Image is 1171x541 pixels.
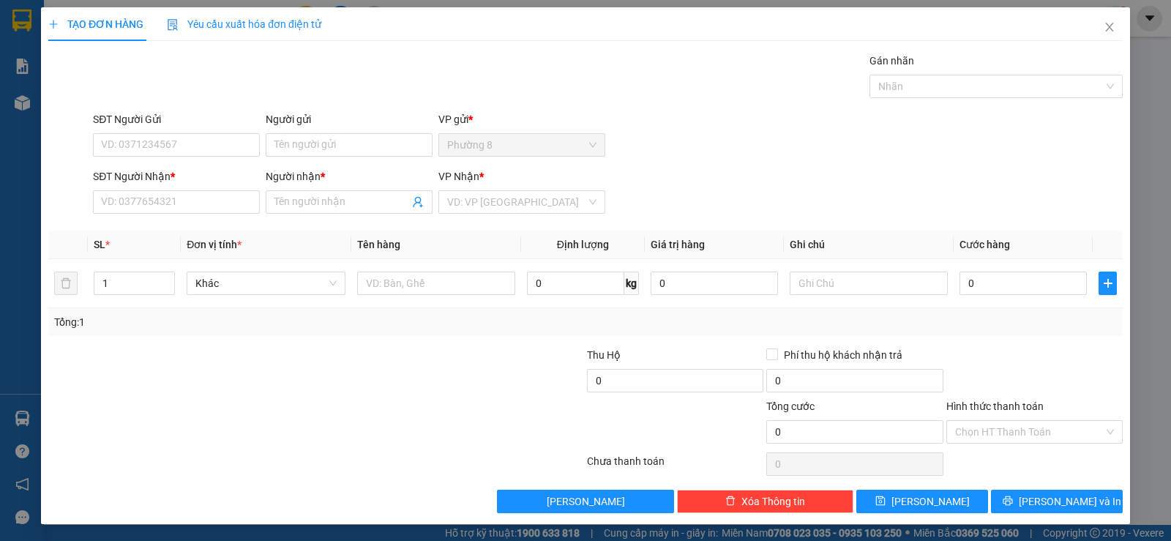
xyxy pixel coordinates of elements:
[1019,493,1121,510] span: [PERSON_NAME] và In
[624,272,639,295] span: kg
[54,272,78,295] button: delete
[1099,277,1116,289] span: plus
[48,19,59,29] span: plus
[778,347,908,363] span: Phí thu hộ khách nhận trả
[946,400,1044,412] label: Hình thức thanh toán
[1099,272,1117,295] button: plus
[438,111,605,127] div: VP gửi
[891,493,970,510] span: [PERSON_NAME]
[94,239,105,250] span: SL
[438,171,479,182] span: VP Nhận
[585,453,765,479] div: Chưa thanh toán
[266,111,433,127] div: Người gửi
[167,19,179,31] img: icon
[790,272,948,295] input: Ghi Chú
[991,490,1123,513] button: printer[PERSON_NAME] và In
[1104,21,1115,33] span: close
[725,496,736,507] span: delete
[856,490,988,513] button: save[PERSON_NAME]
[162,275,171,283] span: up
[497,490,673,513] button: [PERSON_NAME]
[266,168,433,184] div: Người nhận
[587,349,621,361] span: Thu Hộ
[93,168,260,184] div: SĐT Người Nhận
[1089,7,1130,48] button: Close
[167,18,321,30] span: Yêu cầu xuất hóa đơn điện tử
[766,400,815,412] span: Tổng cước
[158,283,174,294] span: Decrease Value
[677,490,853,513] button: deleteXóa Thông tin
[875,496,886,507] span: save
[784,231,954,259] th: Ghi chú
[54,314,453,330] div: Tổng: 1
[1003,496,1013,507] span: printer
[447,134,596,156] span: Phường 8
[869,55,914,67] label: Gán nhãn
[195,272,336,294] span: Khác
[162,285,171,294] span: down
[93,111,260,127] div: SĐT Người Gửi
[48,18,143,30] span: TẠO ĐƠN HÀNG
[651,272,778,295] input: 0
[557,239,609,250] span: Định lượng
[741,493,805,510] span: Xóa Thông tin
[357,272,515,295] input: VD: Bàn, Ghế
[187,239,242,250] span: Đơn vị tính
[158,272,174,283] span: Increase Value
[547,493,625,510] span: [PERSON_NAME]
[412,196,424,208] span: user-add
[357,239,400,250] span: Tên hàng
[651,239,705,250] span: Giá trị hàng
[959,239,1010,250] span: Cước hàng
